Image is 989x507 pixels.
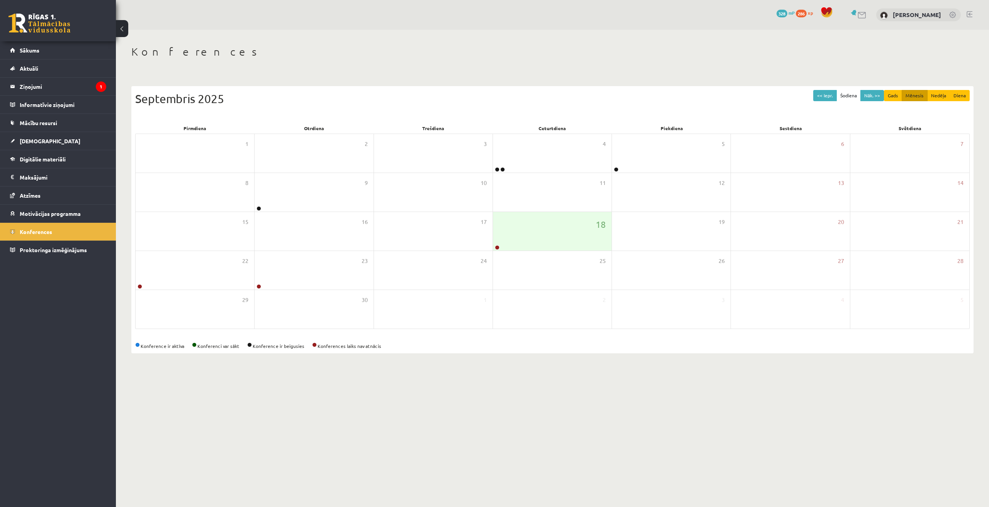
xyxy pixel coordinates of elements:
a: Konferences [10,223,106,241]
span: Konferences [20,228,52,235]
div: Trešdiena [374,123,493,134]
span: mP [788,10,795,16]
span: 4 [841,296,844,304]
span: Sākums [20,47,39,54]
span: Mācību resursi [20,119,57,126]
a: [DEMOGRAPHIC_DATA] [10,132,106,150]
h1: Konferences [131,45,974,58]
a: Atzīmes [10,187,106,204]
span: 23 [362,257,368,265]
button: Nedēļa [927,90,950,101]
span: Aktuāli [20,65,38,72]
span: 17 [481,218,487,226]
a: Sākums [10,41,106,59]
a: Informatīvie ziņojumi [10,96,106,114]
a: Digitālie materiāli [10,150,106,168]
span: 27 [838,257,844,265]
span: 3 [484,140,487,148]
span: 1 [484,296,487,304]
legend: Ziņojumi [20,78,106,95]
button: Gads [884,90,902,101]
span: 16 [362,218,368,226]
span: 22 [242,257,248,265]
button: Diena [950,90,970,101]
legend: Maksājumi [20,168,106,186]
span: Proktoringa izmēģinājums [20,246,87,253]
div: Ceturtdiena [493,123,612,134]
a: [PERSON_NAME] [893,11,941,19]
span: 13 [838,179,844,187]
span: 8 [245,179,248,187]
a: Rīgas 1. Tālmācības vidusskola [8,14,70,33]
span: Motivācijas programma [20,210,81,217]
span: 26 [719,257,725,265]
span: Digitālie materiāli [20,156,66,163]
span: 12 [719,179,725,187]
span: 9 [365,179,368,187]
span: 3 [722,296,725,304]
legend: Informatīvie ziņojumi [20,96,106,114]
div: Otrdiena [255,123,374,134]
span: 15 [242,218,248,226]
span: 10 [481,179,487,187]
span: 21 [957,218,964,226]
span: 14 [957,179,964,187]
span: 1 [245,140,248,148]
span: 6 [841,140,844,148]
a: Motivācijas programma [10,205,106,222]
span: 29 [242,296,248,304]
span: xp [808,10,813,16]
a: 286 xp [796,10,817,16]
button: Šodiena [836,90,861,101]
span: 7 [960,140,964,148]
a: 328 mP [777,10,795,16]
span: 286 [796,10,807,17]
img: Aleksandrs Krutjko [880,12,888,19]
div: Septembris 2025 [135,90,970,107]
a: Proktoringa izmēģinājums [10,241,106,259]
a: Maksājumi [10,168,106,186]
span: 11 [600,179,606,187]
a: Ziņojumi1 [10,78,106,95]
span: 4 [603,140,606,148]
span: [DEMOGRAPHIC_DATA] [20,137,80,144]
div: Sestdiena [731,123,851,134]
span: 28 [957,257,964,265]
span: 2 [365,140,368,148]
div: Piekdiena [612,123,731,134]
span: 25 [600,257,606,265]
div: Pirmdiena [135,123,255,134]
span: 20 [838,218,844,226]
div: Svētdiena [850,123,970,134]
span: 18 [596,218,606,231]
span: 2 [603,296,606,304]
span: Atzīmes [20,192,41,199]
span: 5 [960,296,964,304]
span: 19 [719,218,725,226]
button: << Iepr. [813,90,837,101]
div: Konference ir aktīva Konferenci var sākt Konference ir beigusies Konferences laiks nav atnācis [135,343,970,349]
a: Mācību resursi [10,114,106,132]
span: 328 [777,10,787,17]
button: Mēnesis [902,90,928,101]
span: 30 [362,296,368,304]
span: 5 [722,140,725,148]
a: Aktuāli [10,59,106,77]
span: 24 [481,257,487,265]
i: 1 [96,81,106,92]
button: Nāk. >> [860,90,884,101]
